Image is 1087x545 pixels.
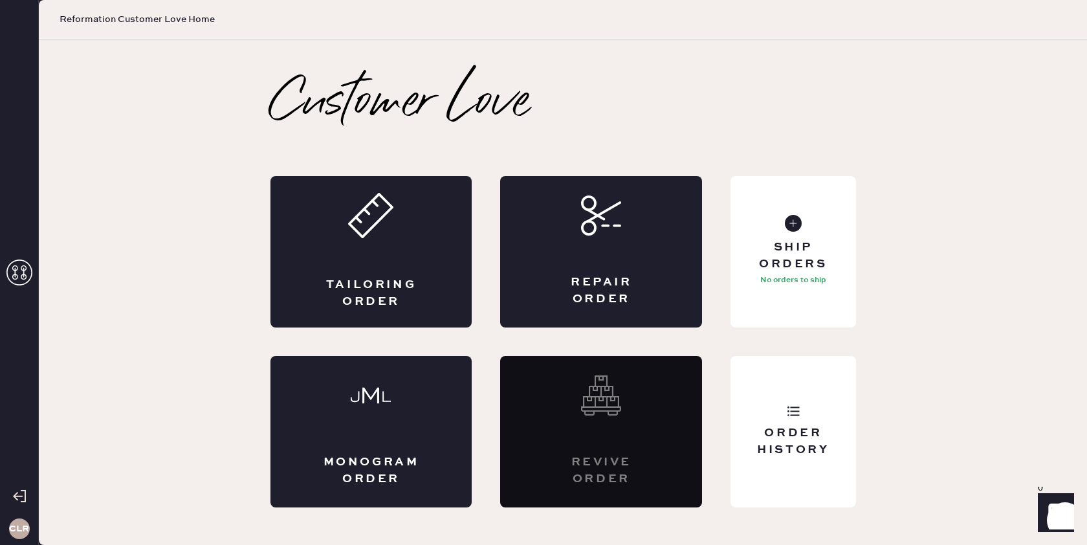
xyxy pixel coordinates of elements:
p: No orders to ship [760,272,826,288]
span: Reformation Customer Love Home [60,13,215,26]
div: Ship Orders [741,239,845,272]
div: Revive order [552,454,650,487]
div: Monogram Order [322,454,421,487]
iframe: Front Chat [1026,487,1081,542]
div: Tailoring Order [322,277,421,309]
div: Repair Order [552,274,650,307]
h2: Customer Love [270,78,530,129]
div: Order History [741,425,845,458]
h3: CLR [9,524,29,533]
div: Interested? Contact us at care@hemster.co [500,356,702,507]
